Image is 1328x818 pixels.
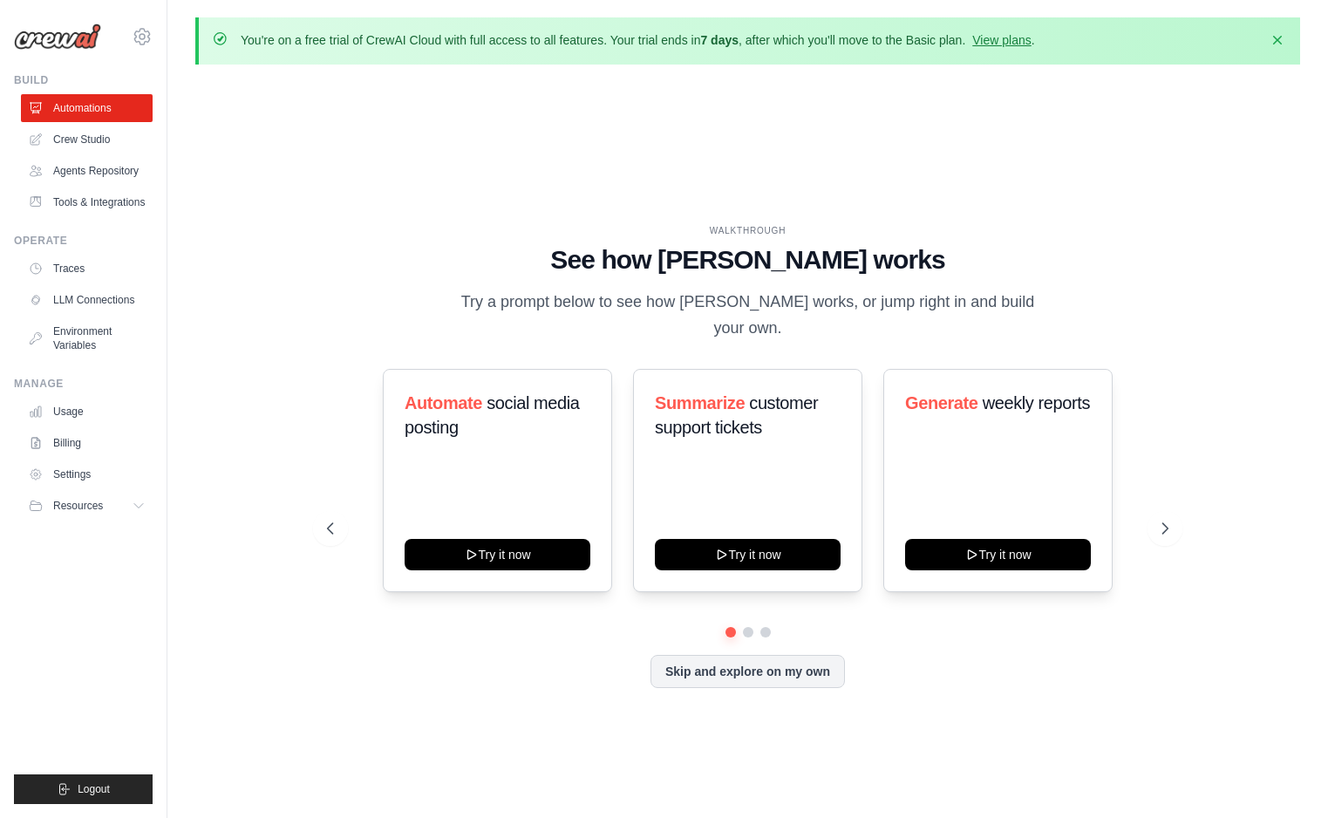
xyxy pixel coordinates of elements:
[14,24,101,50] img: Logo
[655,393,818,437] span: customer support tickets
[972,33,1031,47] a: View plans
[14,377,153,391] div: Manage
[905,393,978,412] span: Generate
[905,539,1091,570] button: Try it now
[21,188,153,216] a: Tools & Integrations
[21,317,153,359] a: Environment Variables
[983,393,1090,412] span: weekly reports
[14,234,153,248] div: Operate
[21,94,153,122] a: Automations
[21,492,153,520] button: Resources
[405,393,482,412] span: Automate
[455,290,1041,341] p: Try a prompt below to see how [PERSON_NAME] works, or jump right in and build your own.
[700,33,739,47] strong: 7 days
[21,126,153,153] a: Crew Studio
[241,31,1035,49] p: You're on a free trial of CrewAI Cloud with full access to all features. Your trial ends in , aft...
[14,73,153,87] div: Build
[21,157,153,185] a: Agents Repository
[405,393,580,437] span: social media posting
[327,224,1169,237] div: WALKTHROUGH
[21,429,153,457] a: Billing
[21,286,153,314] a: LLM Connections
[655,393,745,412] span: Summarize
[21,460,153,488] a: Settings
[327,244,1169,276] h1: See how [PERSON_NAME] works
[650,655,845,688] button: Skip and explore on my own
[78,782,110,796] span: Logout
[14,774,153,804] button: Logout
[53,499,103,513] span: Resources
[21,398,153,426] a: Usage
[655,539,841,570] button: Try it now
[405,539,590,570] button: Try it now
[21,255,153,283] a: Traces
